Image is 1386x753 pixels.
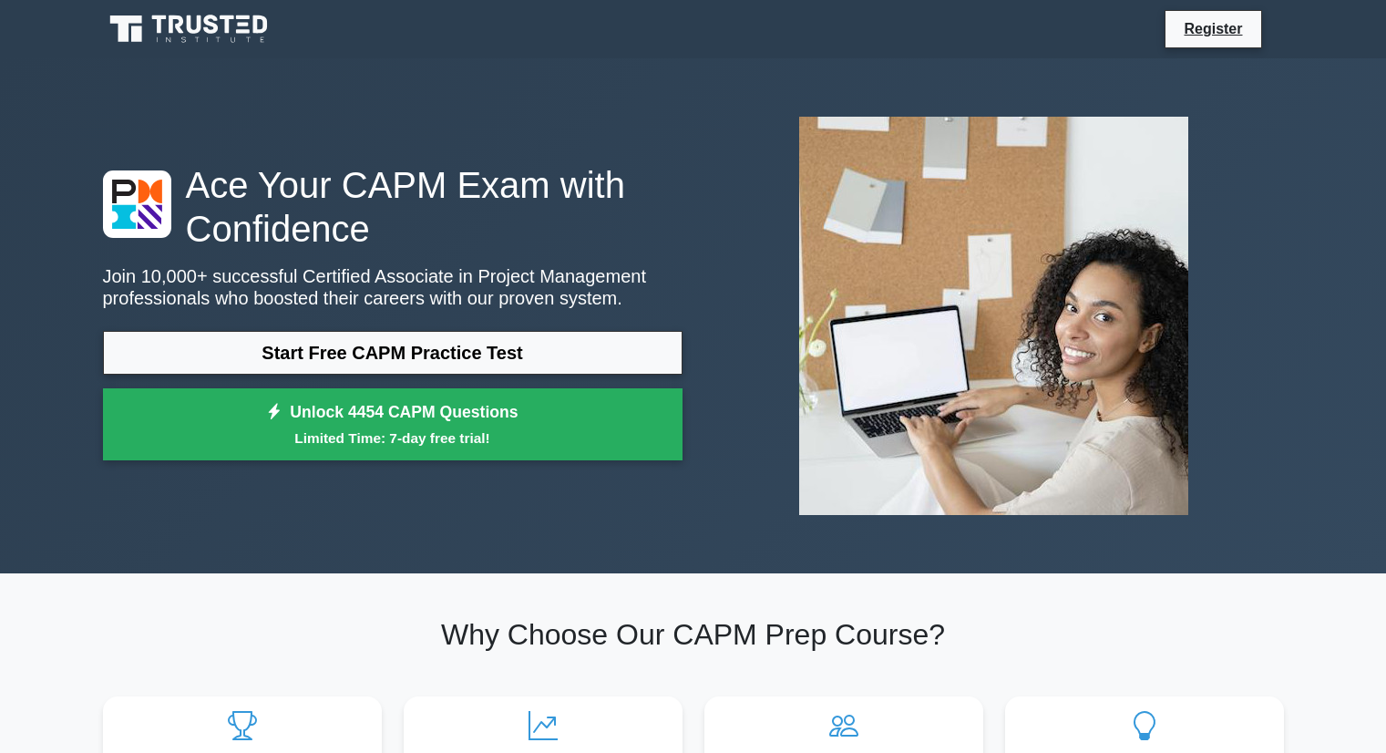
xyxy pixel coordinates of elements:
a: Unlock 4454 CAPM QuestionsLimited Time: 7-day free trial! [103,388,683,461]
a: Start Free CAPM Practice Test [103,331,683,375]
h1: Ace Your CAPM Exam with Confidence [103,163,683,251]
p: Join 10,000+ successful Certified Associate in Project Management professionals who boosted their... [103,265,683,309]
h2: Why Choose Our CAPM Prep Course? [103,617,1284,652]
a: Register [1173,17,1253,40]
small: Limited Time: 7-day free trial! [126,428,660,449]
